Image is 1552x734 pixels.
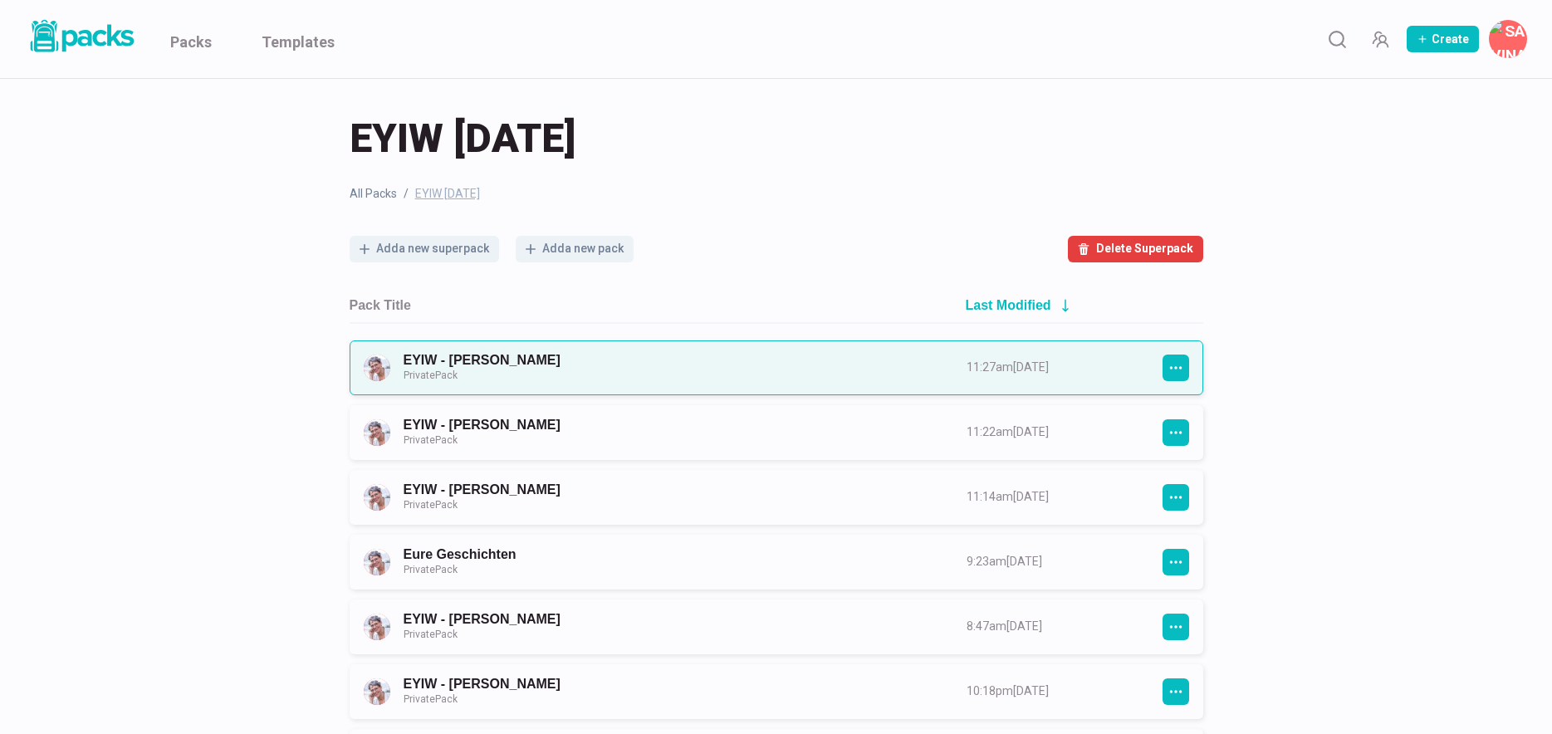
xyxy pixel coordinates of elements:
[350,112,575,165] span: EYIW [DATE]
[25,17,137,61] a: Packs logo
[1068,236,1203,262] button: Delete Superpack
[350,185,397,203] a: All Packs
[415,185,480,203] span: EYIW [DATE]
[404,185,409,203] span: /
[1364,22,1397,56] button: Manage Team Invites
[25,17,137,56] img: Packs logo
[1489,20,1527,58] button: Savina Tilmann
[966,297,1051,313] h2: Last Modified
[350,185,1203,203] nav: breadcrumb
[1407,26,1479,52] button: Create Pack
[350,297,411,313] h2: Pack Title
[350,236,499,262] button: Adda new superpack
[1320,22,1354,56] button: Search
[516,236,634,262] button: Adda new pack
